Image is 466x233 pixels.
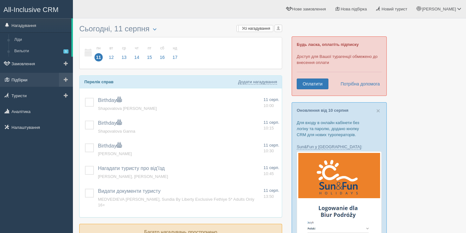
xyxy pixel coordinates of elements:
a: Потрібна допомога [336,79,380,89]
span: 11 серп. [263,188,279,193]
span: 11 серп. [263,120,279,125]
span: 13 [120,53,128,61]
span: 10:30 [263,148,274,153]
a: 11 серп. 10:30 [263,142,279,154]
span: Новий турист [382,7,407,11]
a: Birthday [98,98,122,103]
span: 11 серп. [263,97,279,102]
small: сб [158,46,166,51]
span: Нова підбірка [341,7,367,11]
small: пт [146,46,154,51]
span: 13:50 [263,194,274,199]
span: 11 серп. [263,165,279,170]
a: Birthday [98,143,122,148]
a: пт 15 [144,42,156,64]
span: 11 [94,53,103,61]
a: сб 16 [156,42,168,64]
a: 11 серп. 13:50 [263,188,279,199]
span: 10:15 [263,126,274,130]
a: 11 серп. 10:15 [263,120,279,131]
a: пн 11 [93,42,105,64]
a: 11 серп. 10:00 [263,97,279,109]
a: All-Inclusive CRM [0,0,73,18]
small: чт [133,46,141,51]
a: Birthday [98,120,122,126]
h3: Сьогодні, 11 серпня [79,25,282,34]
div: Доступ для Вашої турагенції обмежено до внесення оплати [292,36,387,96]
span: Усі нагадування [242,26,270,31]
b: Будь ласка, оплатіть підписку [297,42,359,47]
p: : [297,144,382,150]
a: Shapovalova Ganna [98,129,135,134]
small: ср [120,46,128,51]
p: Для входу в онлайн кабінети без логіну та паролю, додано кнопку CRM для нових туроператорів. [297,120,382,138]
span: 10:45 [263,171,274,176]
span: Нове замовлення [292,7,326,11]
small: нд [171,46,179,51]
span: 15 [146,53,154,61]
a: [PERSON_NAME], [PERSON_NAME] [98,174,168,179]
a: Оплатити [297,79,328,89]
a: Нагадати туристу про від'їзд [98,166,165,171]
a: Shapovalova [PERSON_NAME] [98,106,157,111]
a: Оновлення від 10 серпня [297,108,348,113]
a: Вильоти1 [11,46,71,57]
span: 12 [107,53,115,61]
span: All-Inclusive CRM [3,6,59,14]
span: [PERSON_NAME] [422,7,456,11]
small: пн [94,46,103,51]
b: Перелік справ [84,79,113,84]
span: 11 серп. [263,143,279,148]
small: вт [107,46,115,51]
span: 16 [158,53,166,61]
span: 14 [133,53,141,61]
a: ср 13 [118,42,130,64]
a: Ліди [11,34,71,46]
span: 17 [171,53,179,61]
a: нд 17 [169,42,179,64]
button: Close [376,107,380,114]
span: 10:00 [263,103,274,108]
span: 1 [63,49,68,54]
span: × [376,107,380,114]
a: Видати документи туристу [98,188,161,194]
a: чт 14 [131,42,143,64]
a: 11 серп. 10:45 [263,165,279,177]
a: [PERSON_NAME] [98,151,132,156]
a: Sun&Fun у [GEOGRAPHIC_DATA] [297,144,361,149]
a: Додати нагадування [238,79,277,85]
a: MEDVEDIEVA [PERSON_NAME], Sundia By Liberty Exclusive Fethiye 5* Adults Only 16+ [98,197,254,208]
a: вт 12 [105,42,117,64]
